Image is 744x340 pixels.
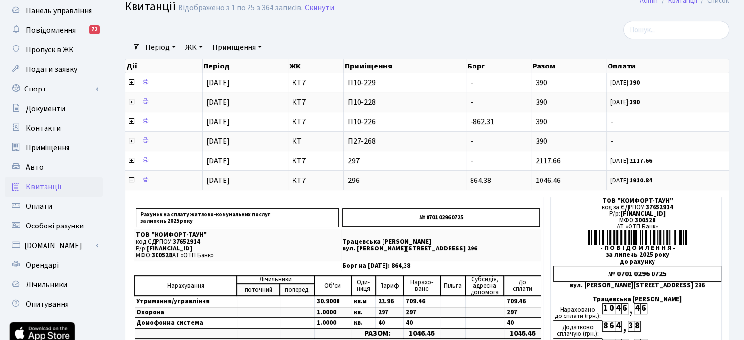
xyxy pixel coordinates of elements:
span: Документи [26,103,65,114]
a: Оплати [5,197,103,216]
span: 390 [535,97,547,108]
td: Домофонна система [135,317,237,328]
a: Пропуск в ЖК [5,40,103,60]
span: П10-228 [348,98,462,106]
span: Панель управління [26,5,92,16]
div: 8 [602,321,609,332]
th: Борг [466,59,531,73]
p: Рахунок на сплату житлово-комунальних послуг за липень 2025 року [136,208,339,227]
span: [DATE] [206,136,230,147]
td: 30.9000 [314,296,351,307]
div: 6 [609,321,615,332]
a: Опитування [5,295,103,314]
td: Лічильники [237,276,314,284]
a: Авто [5,158,103,177]
span: [DATE] [206,175,230,186]
td: 40 [403,317,440,328]
div: 8 [634,321,640,332]
a: Документи [5,99,103,118]
th: Дії [125,59,203,73]
a: Повідомлення72 [5,21,103,40]
span: Лічильники [26,279,67,290]
span: Контакти [26,123,61,134]
b: 390 [630,98,640,107]
td: 1046.46 [403,328,440,339]
div: 0 [609,303,615,314]
th: Разом [531,59,606,73]
td: Нарахо- вано [403,276,440,296]
span: КТ7 [292,177,339,184]
div: , [628,303,634,315]
span: 37652914 [646,203,673,212]
td: Пільга [440,276,465,296]
span: Опитування [26,299,68,310]
span: Пропуск в ЖК [26,45,74,55]
span: 390 [535,136,547,147]
td: 709.46 [504,296,541,307]
td: поперед. [280,284,314,296]
span: - [470,136,473,147]
b: 390 [630,78,640,87]
div: АТ «ОТП Банк» [553,224,721,230]
span: [DATE] [206,116,230,127]
td: кв. [351,307,376,317]
a: Подати заявку [5,60,103,79]
span: 390 [535,77,547,88]
a: Орендарі [5,255,103,275]
span: [DATE] [206,97,230,108]
td: Субсидія, адресна допомога [465,276,504,296]
p: Борг на [DATE]: 864,38 [342,263,540,269]
span: 37652914 [173,237,200,246]
p: вул. [PERSON_NAME][STREET_ADDRESS] 296 [342,246,540,252]
a: Приміщення [5,138,103,158]
small: [DATE]: [610,98,640,107]
div: за липень 2025 року [553,252,721,258]
div: - П О В І Д О М Л Е Н Н Я - [553,245,721,251]
span: П27-268 [348,137,462,145]
p: код ЄДРПОУ: [136,239,339,245]
span: Повідомлення [26,25,76,36]
span: Квитанції [26,181,62,192]
td: РАЗОМ: [351,328,404,339]
div: № 0701 0296 0725 [553,266,721,282]
a: Квитанції [5,177,103,197]
span: - [470,156,473,166]
div: ТОВ "КОМФОРТ-ТАУН" [553,198,721,204]
span: - [470,77,473,88]
div: 1 [602,303,609,314]
td: 22.96 [376,296,404,307]
span: 390 [535,116,547,127]
span: Авто [26,162,44,173]
span: 300528 [152,251,172,260]
td: Утримання/управління [135,296,237,307]
span: [DATE] [206,156,230,166]
td: 40 [504,317,541,328]
th: Приміщення [344,59,466,73]
td: 1.0000 [314,307,351,317]
span: КТ7 [292,79,339,87]
a: Лічильники [5,275,103,295]
span: -862.31 [470,116,494,127]
td: 297 [504,307,541,317]
p: ТОВ "КОМФОРТ-ТАУН" [136,232,339,238]
p: Р/р: [136,246,339,252]
span: 1046.46 [535,175,560,186]
b: 2117.66 [630,157,652,165]
td: 297 [376,307,404,317]
th: ЖК [288,59,344,73]
span: 296 [348,177,462,184]
span: 297 [348,157,462,165]
a: [DOMAIN_NAME] [5,236,103,255]
span: 864.38 [470,175,491,186]
td: 1.0000 [314,317,351,328]
td: поточний [237,284,280,296]
span: [FINANCIAL_ID] [147,244,192,253]
div: 4 [634,303,640,314]
span: Подати заявку [26,64,77,75]
span: КТ7 [292,118,339,126]
div: Відображено з 1 по 25 з 364 записів. [178,3,303,13]
span: КТ7 [292,157,339,165]
span: Приміщення [26,142,69,153]
b: 1910.84 [630,176,652,185]
td: 40 [376,317,404,328]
